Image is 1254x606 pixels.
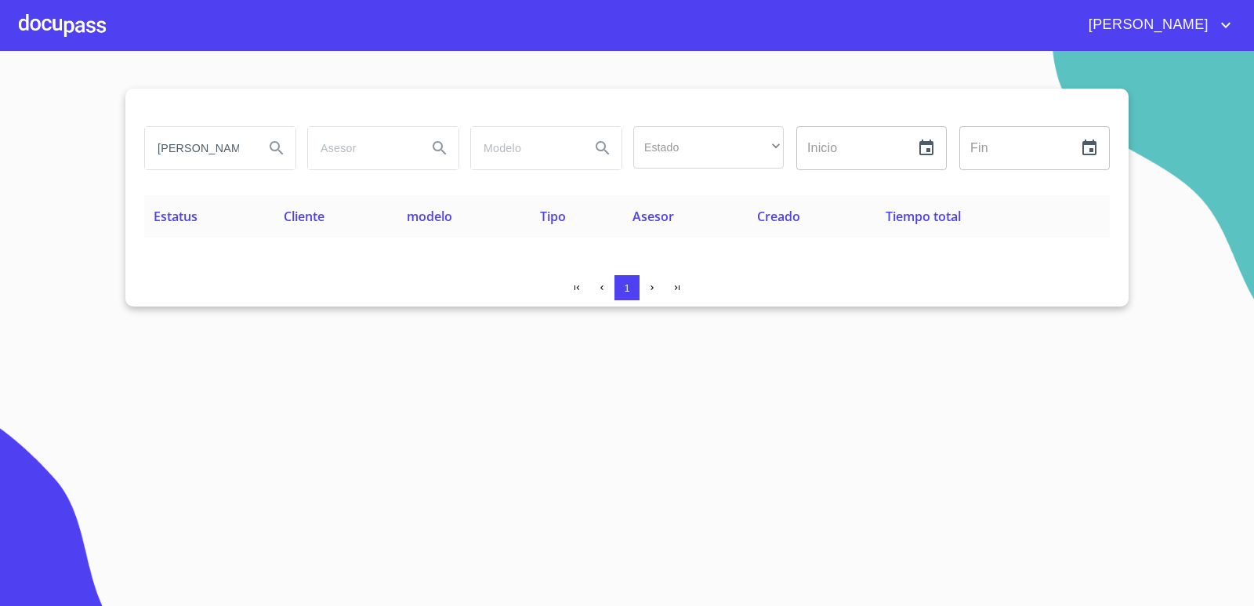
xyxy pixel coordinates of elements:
[284,208,324,225] span: Cliente
[633,126,784,169] div: ​
[757,208,800,225] span: Creado
[540,208,566,225] span: Tipo
[584,129,622,167] button: Search
[154,208,198,225] span: Estatus
[1077,13,1235,38] button: account of current user
[1077,13,1216,38] span: [PERSON_NAME]
[145,127,252,169] input: search
[632,208,674,225] span: Asesor
[471,127,578,169] input: search
[421,129,458,167] button: Search
[886,208,961,225] span: Tiempo total
[258,129,295,167] button: Search
[407,208,452,225] span: modelo
[624,282,629,294] span: 1
[614,275,640,300] button: 1
[308,127,415,169] input: search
